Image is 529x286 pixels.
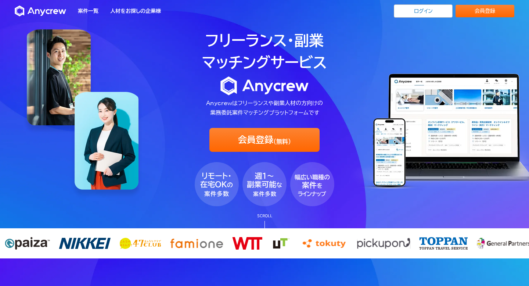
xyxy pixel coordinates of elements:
img: tokuty [299,237,348,250]
h1: フリーランス・副業 マッチングサービス [195,29,334,74]
a: ログイン [394,4,453,18]
a: 会員登録(無料) [209,128,320,152]
p: SCROLL [255,214,274,218]
img: 47club [119,238,161,249]
img: ut [270,237,291,250]
img: paiza [4,237,49,250]
a: 案件一覧 [78,8,98,14]
img: fv_bubble3 [290,162,334,206]
span: 会員登録 [238,135,273,145]
img: nikkei [58,238,110,249]
img: famione [169,237,223,250]
img: Anycrew [15,6,66,17]
img: fv_bubble2 [242,162,287,206]
p: Anycrewはフリーランスや副業人材の方向けの 業務委託案件マッチングプラットフォームです [195,99,334,118]
img: pickupon [356,237,410,250]
a: 人材をお探しの企業様 [110,8,161,14]
img: logo [220,76,309,96]
img: wtt [231,237,262,250]
a: 会員登録 [456,5,514,17]
img: toppan [418,237,467,250]
img: fv_bubble1 [195,162,239,206]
